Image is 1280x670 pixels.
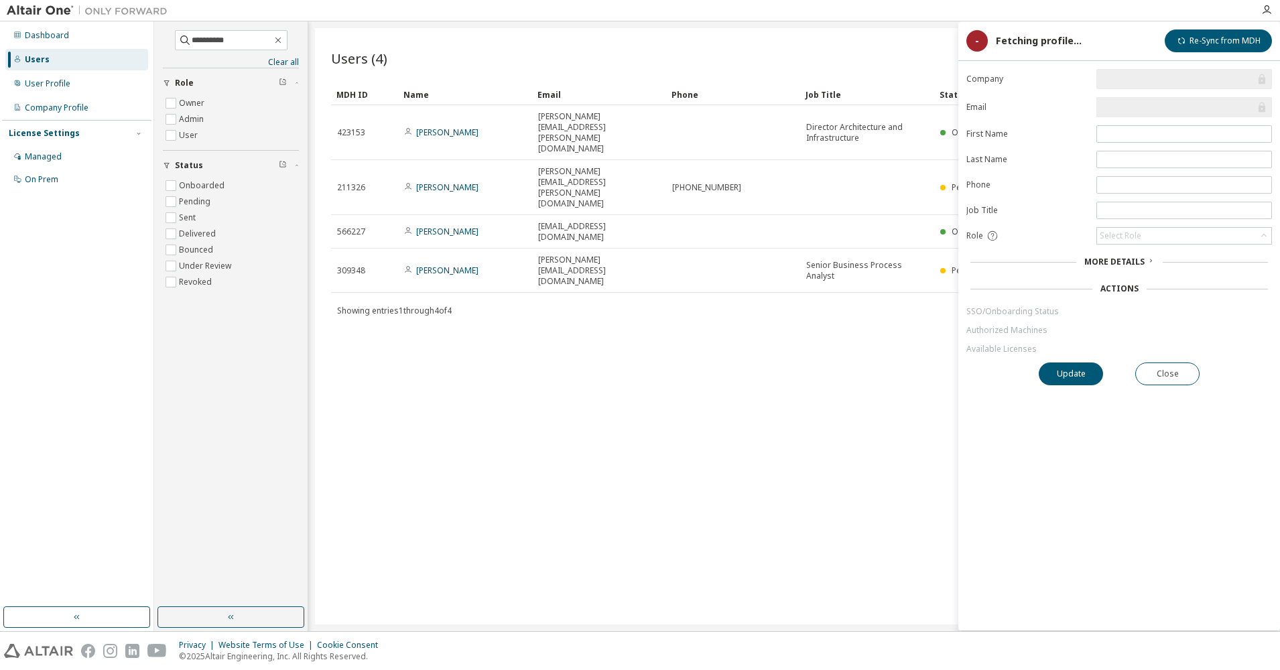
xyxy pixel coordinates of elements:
label: Pending [179,194,213,210]
label: Delivered [179,226,218,242]
span: Clear filter [279,78,287,88]
div: Actions [1100,283,1139,294]
span: Users (4) [331,49,387,68]
label: Onboarded [179,178,227,194]
a: [PERSON_NAME] [416,226,478,237]
div: On Prem [25,174,58,185]
label: User [179,127,200,143]
label: Job Title [966,205,1088,216]
div: Email [537,84,661,105]
img: facebook.svg [81,644,95,658]
span: Senior Business Process Analyst [806,260,928,281]
div: Job Title [806,84,929,105]
div: - [966,30,988,52]
button: Role [163,68,299,98]
a: [PERSON_NAME] [416,182,478,193]
a: Available Licenses [966,344,1272,354]
label: Owner [179,95,207,111]
img: youtube.svg [147,644,167,658]
div: User Profile [25,78,70,89]
label: Email [966,102,1088,113]
label: Company [966,74,1088,84]
div: Fetching profile... [996,36,1082,46]
span: [PERSON_NAME][EMAIL_ADDRESS][PERSON_NAME][DOMAIN_NAME] [538,166,660,209]
div: Users [25,54,50,65]
span: [EMAIL_ADDRESS][DOMAIN_NAME] [538,221,660,243]
span: Role [175,78,194,88]
div: Name [403,84,527,105]
span: [PHONE_NUMBER] [672,182,741,193]
img: instagram.svg [103,644,117,658]
div: Dashboard [25,30,69,41]
label: Last Name [966,154,1088,165]
span: Showing entries 1 through 4 of 4 [337,305,452,316]
div: Privacy [179,640,218,651]
span: Status [175,160,203,171]
button: Status [163,151,299,180]
div: License Settings [9,128,80,139]
div: Managed [25,151,62,162]
span: 566227 [337,226,365,237]
a: Clear all [163,57,299,68]
span: Pending [952,182,983,193]
span: Pending [952,265,983,276]
div: Select Role [1097,228,1271,244]
a: [PERSON_NAME] [416,127,478,138]
span: Onboarded [952,226,997,237]
span: More Details [1084,256,1145,267]
span: [PERSON_NAME][EMAIL_ADDRESS][DOMAIN_NAME] [538,255,660,287]
div: Cookie Consent [317,640,386,651]
span: 309348 [337,265,365,276]
div: Company Profile [25,103,88,113]
span: [PERSON_NAME][EMAIL_ADDRESS][PERSON_NAME][DOMAIN_NAME] [538,111,660,154]
div: Website Terms of Use [218,640,317,651]
div: Phone [671,84,795,105]
label: Sent [179,210,198,226]
label: Phone [966,180,1088,190]
a: [PERSON_NAME] [416,265,478,276]
span: Onboarded [952,127,997,138]
label: First Name [966,129,1088,139]
span: 423153 [337,127,365,138]
a: Authorized Machines [966,325,1272,336]
div: MDH ID [336,84,393,105]
label: Revoked [179,274,214,290]
div: Select Role [1100,230,1141,241]
span: Director Architecture and Infrastructure [806,122,928,143]
span: Clear filter [279,160,287,171]
button: Close [1135,362,1200,385]
img: linkedin.svg [125,644,139,658]
label: Under Review [179,258,234,274]
span: Role [966,230,983,241]
a: SSO/Onboarding Status [966,306,1272,317]
label: Bounced [179,242,216,258]
span: 211326 [337,182,365,193]
button: Re-Sync from MDH [1165,29,1272,52]
img: Altair One [7,4,174,17]
button: Update [1039,362,1103,385]
p: © 2025 Altair Engineering, Inc. All Rights Reserved. [179,651,386,662]
div: Status [940,84,1188,105]
img: altair_logo.svg [4,644,73,658]
label: Admin [179,111,206,127]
